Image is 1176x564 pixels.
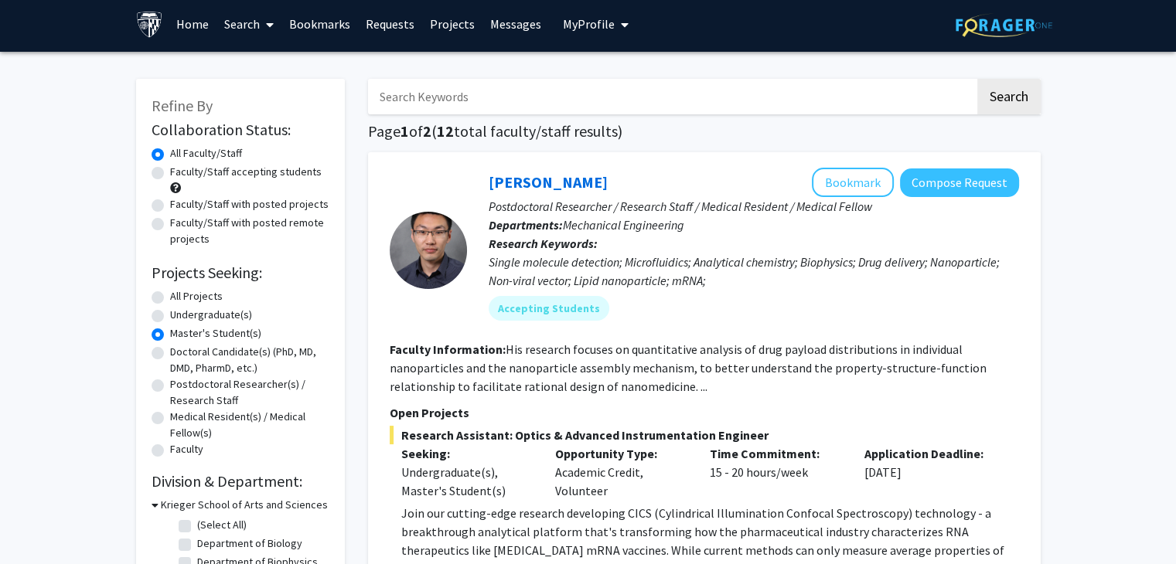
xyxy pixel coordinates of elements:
button: Compose Request to Sixuan Li [900,168,1019,197]
div: 15 - 20 hours/week [698,444,853,500]
h2: Division & Department: [152,472,329,491]
span: Refine By [152,96,213,115]
label: Faculty [170,441,203,457]
label: All Faculty/Staff [170,145,242,161]
p: Time Commitment: [710,444,841,463]
img: Johns Hopkins University Logo [136,11,163,38]
span: 2 [423,121,431,141]
div: Academic Credit, Volunteer [544,444,698,500]
label: Medical Resident(s) / Medical Fellow(s) [170,409,329,441]
label: Undergraduate(s) [170,307,252,323]
p: Postdoctoral Researcher / Research Staff / Medical Resident / Medical Fellow [489,197,1019,216]
label: Postdoctoral Researcher(s) / Research Staff [170,376,329,409]
p: Opportunity Type: [555,444,687,463]
p: Application Deadline: [864,444,996,463]
p: Seeking: [401,444,533,463]
h2: Collaboration Status: [152,121,329,139]
span: 1 [401,121,409,141]
button: Add Sixuan Li to Bookmarks [812,168,894,197]
label: Doctoral Candidate(s) (PhD, MD, DMD, PharmD, etc.) [170,344,329,376]
mat-chip: Accepting Students [489,296,609,321]
fg-read-more: His research focuses on quantitative analysis of drug payload distributions in individual nanopar... [390,341,987,394]
label: All Projects [170,288,223,304]
label: Faculty/Staff accepting students [170,164,322,180]
p: Open Projects [390,403,1019,422]
span: 12 [437,121,454,141]
label: (Select All) [197,517,247,533]
label: Master's Student(s) [170,325,261,341]
h1: Page of ( total faculty/staff results) [368,122,1041,141]
h3: Krieger School of Arts and Sciences [161,497,328,513]
span: Mechanical Engineering [563,217,684,233]
img: ForagerOne Logo [956,13,1052,37]
h2: Projects Seeking: [152,263,329,282]
span: My Profile [563,16,615,32]
iframe: Chat [12,494,66,552]
b: Faculty Information: [390,341,506,357]
label: Department of Biology [197,535,302,552]
input: Search Keywords [368,79,975,114]
div: [DATE] [853,444,1007,500]
div: Single molecule detection; Microfluidics; Analytical chemistry; Biophysics; Drug delivery; Nanopa... [489,253,1019,290]
button: Search [977,79,1041,114]
label: Faculty/Staff with posted remote projects [170,215,329,247]
a: [PERSON_NAME] [489,172,608,192]
div: Undergraduate(s), Master's Student(s) [401,463,533,500]
span: Research Assistant: Optics & Advanced Instrumentation Engineer [390,426,1019,444]
label: Faculty/Staff with posted projects [170,196,329,212]
b: Departments: [489,217,563,233]
b: Research Keywords: [489,236,598,251]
